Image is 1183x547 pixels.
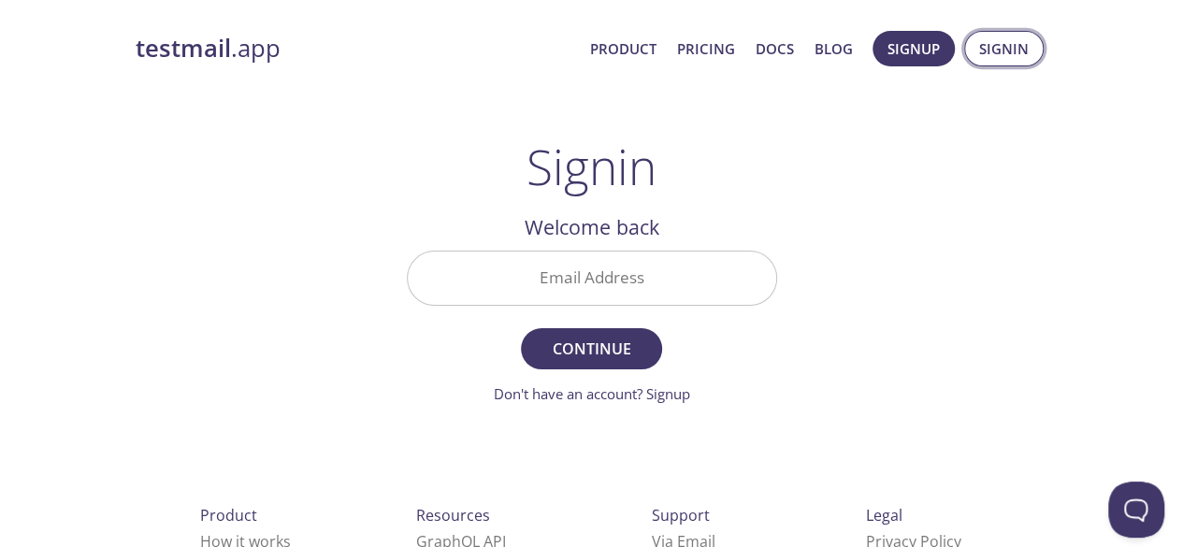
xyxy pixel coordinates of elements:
button: Signup [873,31,955,66]
a: testmail.app [136,33,575,65]
button: Signin [964,31,1044,66]
a: Docs [756,36,794,61]
span: Legal [866,505,902,525]
a: Product [590,36,656,61]
span: Product [200,505,257,525]
button: Continue [521,328,661,369]
span: Resources [416,505,490,525]
h1: Signin [527,138,656,194]
a: Blog [815,36,853,61]
span: Signup [887,36,940,61]
span: Continue [541,336,641,362]
h2: Welcome back [407,211,777,243]
iframe: Help Scout Beacon - Open [1108,482,1164,538]
strong: testmail [136,32,231,65]
span: Support [652,505,710,525]
a: Don't have an account? Signup [494,384,690,403]
span: Signin [979,36,1029,61]
a: Pricing [677,36,735,61]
